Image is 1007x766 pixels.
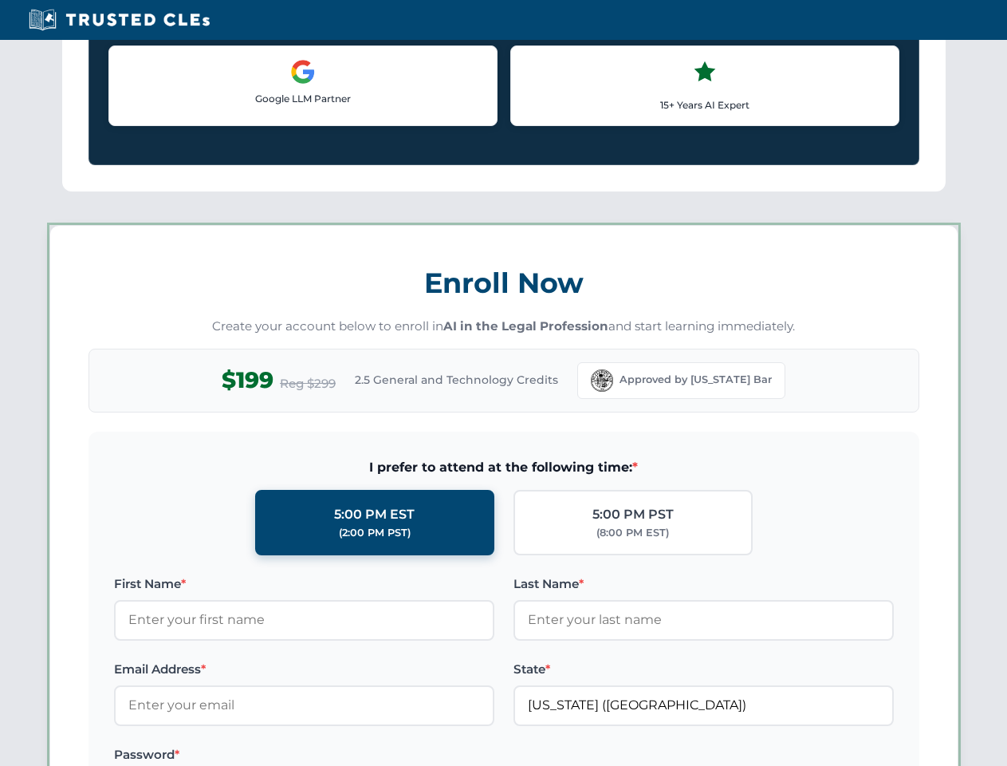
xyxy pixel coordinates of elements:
span: 2.5 General and Technology Credits [355,371,558,389]
img: Trusted CLEs [24,8,214,32]
p: Google LLM Partner [122,91,484,106]
input: Enter your email [114,685,494,725]
div: 5:00 PM PST [592,504,674,525]
label: Email Address [114,660,494,679]
div: (2:00 PM PST) [339,525,411,541]
label: First Name [114,574,494,594]
img: Google [290,59,316,85]
p: 15+ Years AI Expert [524,97,886,113]
div: (8:00 PM EST) [596,525,669,541]
input: Enter your last name [513,600,894,640]
span: I prefer to attend at the following time: [114,457,894,478]
input: Enter your first name [114,600,494,640]
label: Last Name [513,574,894,594]
h3: Enroll Now [89,258,919,308]
span: Approved by [US_STATE] Bar [620,372,772,388]
img: Florida Bar [591,369,613,392]
input: Florida (FL) [513,685,894,725]
p: Create your account below to enroll in and start learning immediately. [89,318,919,336]
label: State [513,660,894,679]
div: 5:00 PM EST [334,504,415,525]
span: Reg $299 [280,374,336,393]
span: $199 [222,362,273,398]
strong: AI in the Legal Profession [443,318,608,334]
label: Password [114,745,494,764]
